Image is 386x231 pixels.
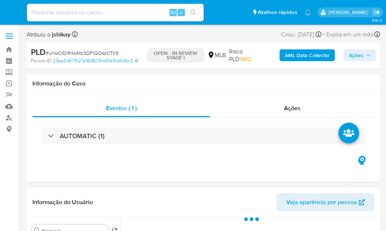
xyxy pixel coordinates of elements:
[305,9,311,15] a: Notificações
[27,31,70,39] span: Atribuiu o
[180,9,182,16] span: s
[329,9,370,16] p: jonathan.shikay@mercadolivre.com
[277,193,374,211] button: Veja aparência por pessoa
[229,48,260,63] span: Risco PLD:
[285,49,330,61] b: AML Data Collector
[284,104,301,112] span: Ações
[31,46,46,58] b: PLD
[326,31,373,39] span: Expira em um mês
[31,57,51,64] b: Person ID
[32,80,374,87] h1: Informação do Caso
[46,49,118,57] span: # uYwCrD11NwMz3DFlQOszCTz9
[373,8,380,16] a: Sair
[286,193,357,211] span: Veja aparência por pessoa
[147,48,204,63] p: OPEN - IN REVIEW STAGE I
[349,49,363,61] span: Ações
[186,7,201,18] button: search-icon
[53,57,138,64] a: 23aa2d67f021a18d8215d40e3cb04bc2
[41,127,365,144] div: AUTOMATIC (1)
[241,55,251,63] span: MID
[170,9,176,16] span: Alt
[27,8,204,17] input: Pesquise usuários ou casos...
[323,29,325,39] span: -
[32,199,93,206] h1: Informação do Usuário
[50,30,70,39] b: jshikay
[281,29,322,39] div: Criou: [DATE]
[258,8,297,16] span: Atalhos rápidos
[207,51,226,59] div: MLB
[60,132,105,140] h3: AUTOMATIC (1)
[344,49,376,61] button: Ações
[106,104,137,112] span: Eventos ( 1 )
[280,49,335,61] button: AML Data Collector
